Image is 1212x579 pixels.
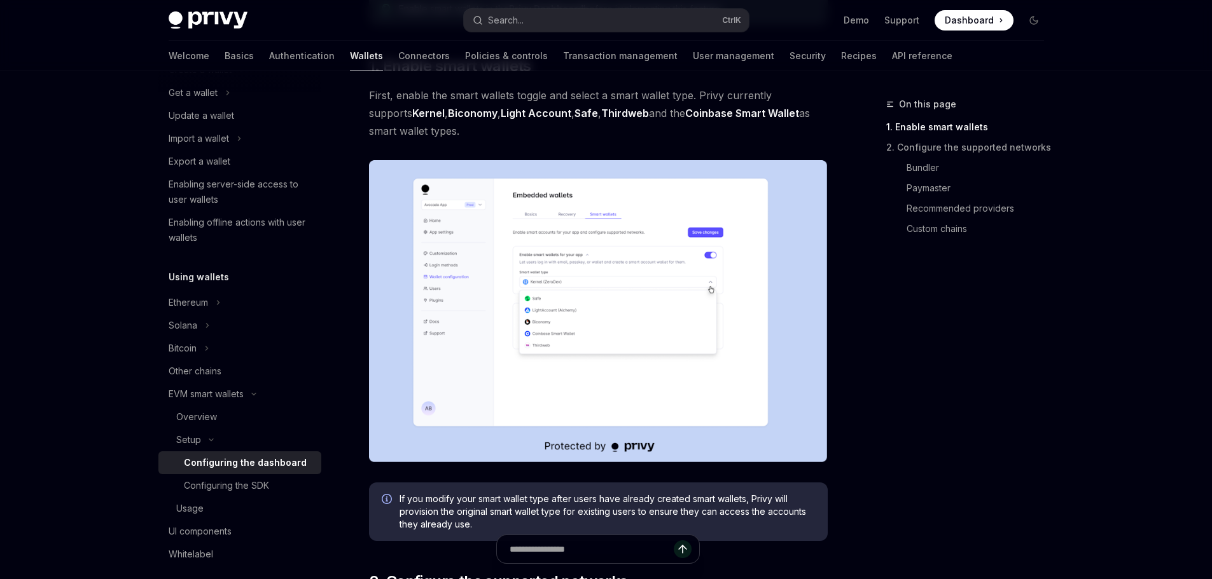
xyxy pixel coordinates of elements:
a: Recipes [841,41,877,71]
div: Overview [176,409,217,425]
a: Enabling server-side access to user wallets [158,173,321,211]
a: Overview [158,405,321,428]
div: Setup [176,432,201,447]
div: Other chains [169,364,221,379]
svg: Info [382,494,394,507]
div: Solana [169,318,197,333]
span: Dashboard [945,14,994,27]
a: UI components [158,520,321,543]
a: Bundler [886,158,1054,178]
a: Update a wallet [158,104,321,127]
button: Toggle Get a wallet section [158,81,321,104]
div: Bitcoin [169,341,197,356]
button: Toggle Setup section [158,428,321,451]
span: Ctrl K [722,15,741,25]
a: Enabling offline actions with user wallets [158,211,321,249]
button: Toggle Import a wallet section [158,127,321,150]
h5: Using wallets [169,269,229,285]
a: Thirdweb [601,107,649,120]
button: Toggle Solana section [158,314,321,337]
a: Recommended providers [886,198,1054,219]
div: Import a wallet [169,131,229,146]
div: UI components [169,524,232,539]
img: dark logo [169,11,247,29]
span: On this page [899,97,956,112]
a: Security [790,41,826,71]
button: Send message [674,540,692,558]
button: Open search [464,9,749,32]
div: Export a wallet [169,154,230,169]
span: First, enable the smart wallets toggle and select a smart wallet type. Privy currently supports ,... [369,86,828,140]
input: Ask a question... [510,535,674,563]
a: Basics [225,41,254,71]
a: Connectors [398,41,450,71]
a: Other chains [158,360,321,383]
div: Search... [488,13,524,28]
a: Safe [575,107,598,120]
a: Transaction management [563,41,678,71]
a: Welcome [169,41,209,71]
a: Whitelabel [158,543,321,566]
a: Support [884,14,919,27]
a: Custom chains [886,219,1054,239]
button: Toggle Bitcoin section [158,337,321,360]
div: Configuring the dashboard [184,455,307,470]
a: Biconomy [448,107,498,120]
div: Get a wallet [169,85,218,100]
span: If you modify your smart wallet type after users have already created smart wallets, Privy will p... [400,493,815,531]
div: Usage [176,501,204,516]
a: Dashboard [935,10,1013,31]
div: Enabling offline actions with user wallets [169,215,314,245]
div: Configuring the SDK [184,478,269,493]
a: Authentication [269,41,335,71]
a: Coinbase Smart Wallet [685,107,799,120]
a: Demo [844,14,869,27]
div: Enabling server-side access to user wallets [169,177,314,207]
a: Configuring the SDK [158,474,321,497]
img: Sample enable smart wallets [369,160,828,462]
a: Paymaster [886,178,1054,198]
a: Export a wallet [158,150,321,173]
a: 1. Enable smart wallets [886,117,1054,137]
a: User management [693,41,774,71]
a: Wallets [350,41,383,71]
a: API reference [892,41,952,71]
div: Update a wallet [169,108,234,123]
div: EVM smart wallets [169,386,244,402]
a: 2. Configure the supported networks [886,137,1054,158]
button: Toggle dark mode [1024,10,1044,31]
div: Whitelabel [169,547,213,562]
a: Usage [158,497,321,520]
a: Kernel [412,107,445,120]
a: Configuring the dashboard [158,451,321,474]
button: Toggle Ethereum section [158,291,321,314]
button: Toggle EVM smart wallets section [158,383,321,405]
a: Policies & controls [465,41,548,71]
div: Ethereum [169,295,208,310]
a: Light Account [501,107,571,120]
